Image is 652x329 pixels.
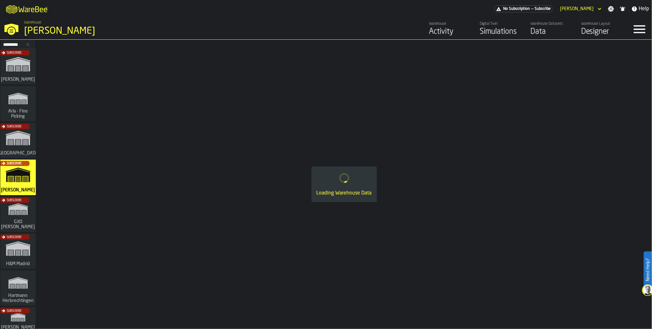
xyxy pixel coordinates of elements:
span: Subscribe [7,162,22,165]
span: Arla - Fine Picking [3,109,33,119]
a: link-to-/wh/i/1653e8cc-126b-480f-9c47-e01e76aa4a88/pricing/ [495,5,552,12]
div: Warehouse Layout [581,22,622,26]
label: Need Help? [644,252,651,288]
a: link-to-/wh/i/f0a6b354-7883-413a-84ff-a65eb9c31f03/simulations [0,270,36,307]
div: Menu Subscription [495,5,552,12]
span: Hartmann Herbrechtingen [1,293,35,303]
div: Simulations [480,27,520,37]
a: link-to-/wh/i/0438fb8c-4a97-4a5b-bcc6-2889b6922db0/simulations [0,233,36,270]
label: button-toggle-Help [629,5,652,13]
div: Activity [429,27,469,37]
span: Subscribe [7,236,22,239]
span: Subscribe [535,7,551,11]
a: link-to-/wh/i/1653e8cc-126b-480f-9c47-e01e76aa4a88/data [525,19,576,39]
div: Loading Warehouse Data [317,189,372,197]
a: link-to-/wh/i/1653e8cc-126b-480f-9c47-e01e76aa4a88/designer [576,19,627,39]
span: — [531,7,533,11]
a: link-to-/wh/i/baca6aa3-d1fc-43c0-a604-2a1c9d5db74d/simulations [0,196,36,233]
a: link-to-/wh/i/72fe6713-8242-4c3c-8adf-5d67388ea6d5/simulations [0,49,36,86]
a: link-to-/wh/i/b5402f52-ce28-4f27-b3d4-5c6d76174849/simulations [0,123,36,160]
span: Subscribe [7,51,22,55]
div: DropdownMenuValue-Ana Milicic [560,6,594,11]
a: link-to-/wh/i/1653e8cc-126b-480f-9c47-e01e76aa4a88/feed/ [424,19,474,39]
a: link-to-/wh/i/48cbecf7-1ea2-4bc9-a439-03d5b66e1a58/simulations [0,86,36,123]
label: button-toggle-Menu [627,19,652,39]
a: link-to-/wh/i/1653e8cc-126b-480f-9c47-e01e76aa4a88/simulations [0,160,36,196]
span: No Subscription [503,7,530,11]
span: Subscribe [7,199,22,202]
span: Help [639,5,649,13]
div: [PERSON_NAME] [24,25,195,37]
span: Warehouse [24,20,41,25]
div: Designer [581,27,622,37]
div: Digital Twin [480,22,520,26]
div: Warehouse [429,22,469,26]
label: button-toggle-Settings [605,6,617,12]
div: DropdownMenuValue-Ana Milicic [557,5,603,13]
div: Warehouse Datasets [530,22,571,26]
div: Data [530,27,571,37]
label: button-toggle-Notifications [617,6,629,12]
a: link-to-/wh/i/1653e8cc-126b-480f-9c47-e01e76aa4a88/simulations [474,19,525,39]
span: Subscribe [7,309,22,313]
span: Subscribe [7,125,22,128]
